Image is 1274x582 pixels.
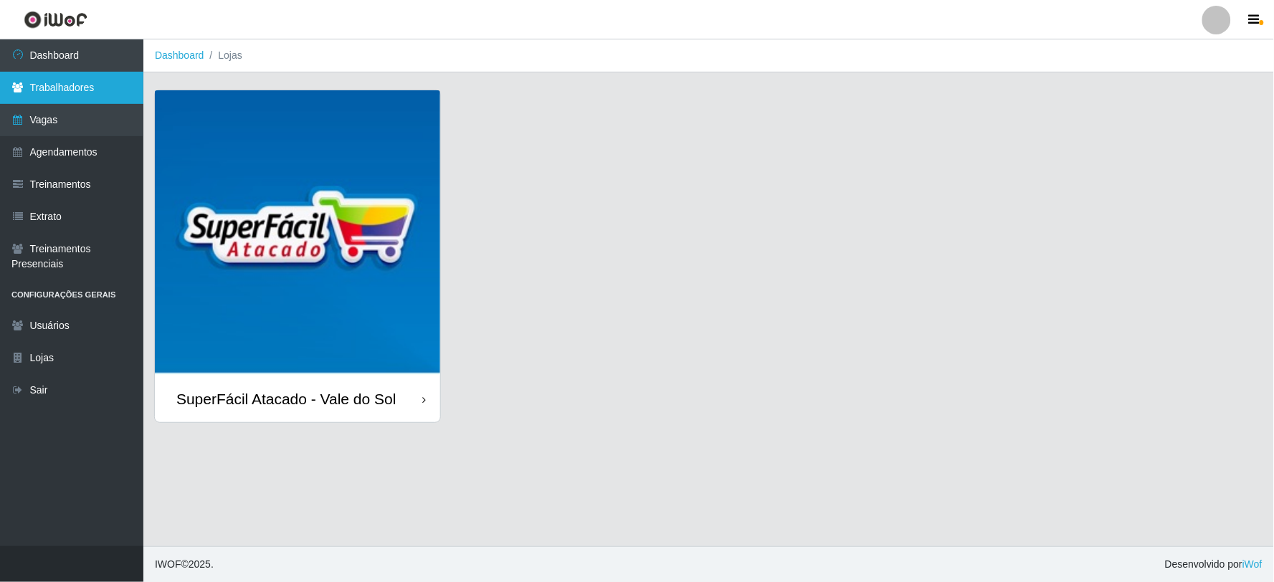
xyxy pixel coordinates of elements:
[155,558,181,570] span: IWOF
[155,90,440,376] img: cardImg
[155,90,440,422] a: SuperFácil Atacado - Vale do Sol
[155,557,214,572] span: © 2025 .
[176,390,396,408] div: SuperFácil Atacado - Vale do Sol
[143,39,1274,72] nav: breadcrumb
[1242,558,1263,570] a: iWof
[204,48,242,63] li: Lojas
[155,49,204,61] a: Dashboard
[24,11,87,29] img: CoreUI Logo
[1165,557,1263,572] span: Desenvolvido por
